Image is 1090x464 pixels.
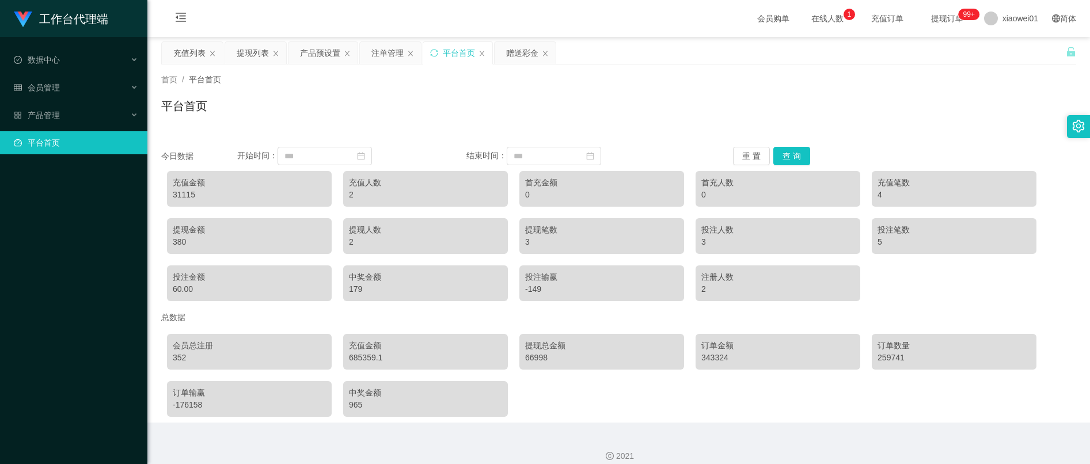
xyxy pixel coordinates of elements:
[701,271,854,283] div: 注册人数
[525,283,678,295] div: -149
[173,189,326,201] div: 31115
[466,151,507,160] span: 结束时间：
[14,83,60,92] span: 会员管理
[161,1,200,37] i: 图标: menu-fold
[14,111,22,119] i: 图标: appstore-o
[182,75,184,84] span: /
[701,340,854,352] div: 订单金额
[542,50,549,57] i: 图标: close
[701,283,854,295] div: 2
[173,399,326,411] div: -176158
[701,224,854,236] div: 投注人数
[844,9,855,20] sup: 1
[925,14,969,22] span: 提现订单
[14,131,138,154] a: 图标: dashboard平台首页
[525,236,678,248] div: 3
[733,147,770,165] button: 重 置
[586,152,594,160] i: 图标: calendar
[173,236,326,248] div: 380
[506,42,538,64] div: 赠送彩金
[237,151,278,160] span: 开始时间：
[525,189,678,201] div: 0
[272,50,279,57] i: 图标: close
[1066,47,1076,57] i: 图标: unlock
[209,50,216,57] i: 图标: close
[701,236,854,248] div: 3
[173,224,326,236] div: 提现金额
[878,189,1031,201] div: 4
[161,307,1076,328] div: 总数据
[349,283,502,295] div: 179
[349,340,502,352] div: 充值金额
[701,352,854,364] div: 343324
[478,50,485,57] i: 图标: close
[349,271,502,283] div: 中奖金额
[349,189,502,201] div: 2
[878,352,1031,364] div: 259741
[959,9,979,20] sup: 1219
[173,271,326,283] div: 投注金额
[407,50,414,57] i: 图标: close
[39,1,108,37] h1: 工作台代理端
[14,14,108,23] a: 工作台代理端
[161,150,237,162] div: 今日数据
[14,56,22,64] i: 图标: check-circle-o
[357,152,365,160] i: 图标: calendar
[157,450,1081,462] div: 2021
[173,283,326,295] div: 60.00
[173,352,326,364] div: 352
[349,177,502,189] div: 充值人数
[349,352,502,364] div: 685359.1
[878,177,1031,189] div: 充值笔数
[349,236,502,248] div: 2
[300,42,340,64] div: 产品预设置
[173,340,326,352] div: 会员总注册
[237,42,269,64] div: 提现列表
[161,97,207,115] h1: 平台首页
[1072,120,1085,132] i: 图标: setting
[14,83,22,92] i: 图标: table
[701,189,854,201] div: 0
[161,75,177,84] span: 首页
[173,177,326,189] div: 充值金额
[349,399,502,411] div: 965
[878,236,1031,248] div: 5
[443,42,475,64] div: 平台首页
[606,452,614,460] i: 图标: copyright
[525,352,678,364] div: 66998
[371,42,404,64] div: 注单管理
[773,147,810,165] button: 查 询
[525,177,678,189] div: 首充金额
[344,50,351,57] i: 图标: close
[701,177,854,189] div: 首充人数
[349,224,502,236] div: 提现人数
[847,9,851,20] p: 1
[806,14,849,22] span: 在线人数
[430,49,438,57] i: 图标: sync
[349,387,502,399] div: 中奖金额
[14,12,32,28] img: logo.9652507e.png
[525,224,678,236] div: 提现笔数
[173,42,206,64] div: 充值列表
[525,340,678,352] div: 提现总金额
[525,271,678,283] div: 投注输赢
[173,387,326,399] div: 订单输赢
[14,111,60,120] span: 产品管理
[878,224,1031,236] div: 投注笔数
[865,14,909,22] span: 充值订单
[1052,14,1060,22] i: 图标: global
[878,340,1031,352] div: 订单数量
[189,75,221,84] span: 平台首页
[14,55,60,64] span: 数据中心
